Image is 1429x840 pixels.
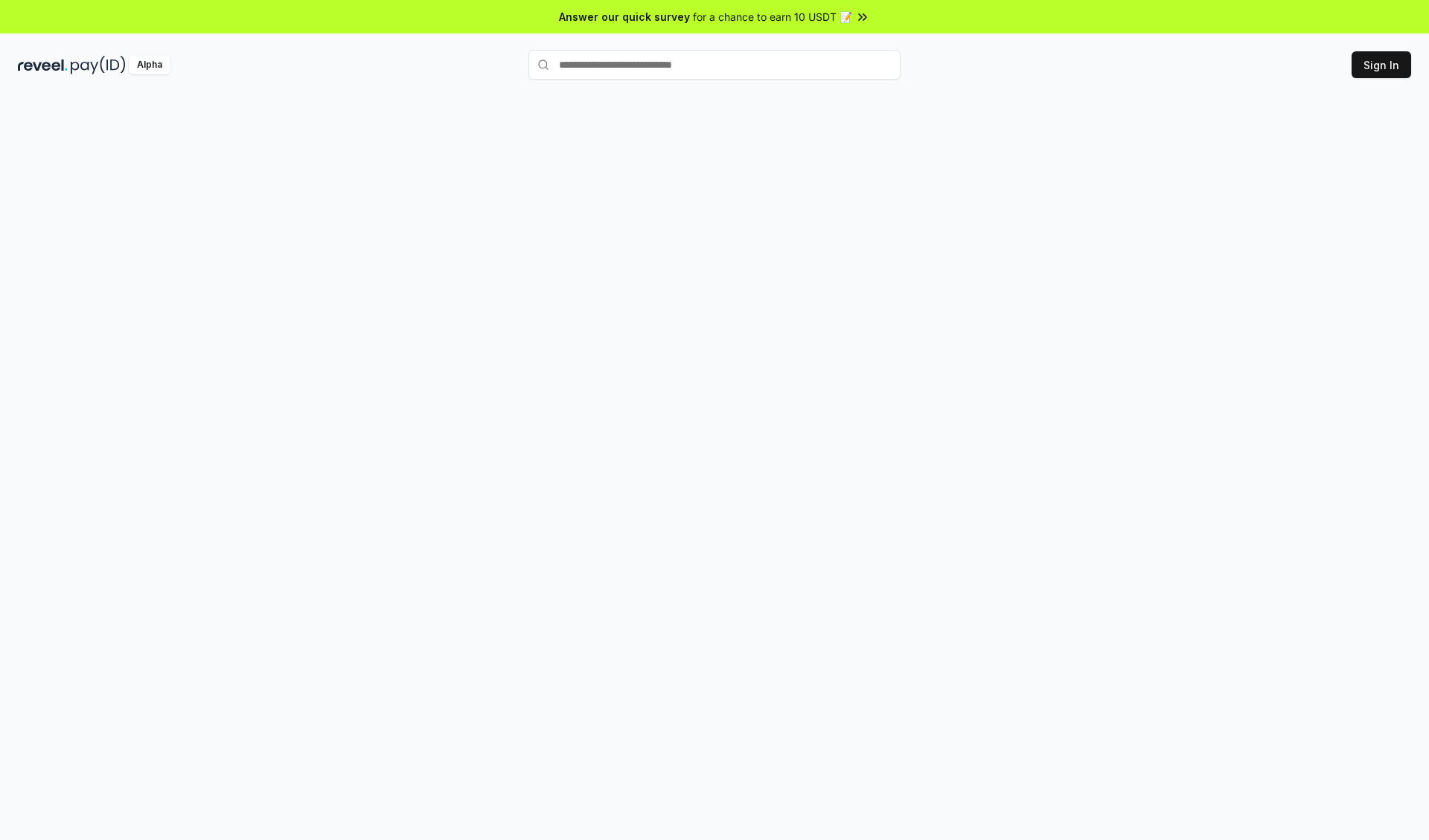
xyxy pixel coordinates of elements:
img: pay_id [71,56,126,74]
button: Sign In [1352,51,1411,78]
img: reveel_dark [18,56,68,74]
div: Alpha [129,56,170,74]
span: for a chance to earn 10 USDT 📝 [693,9,852,25]
span: Answer our quick survey [559,9,690,25]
